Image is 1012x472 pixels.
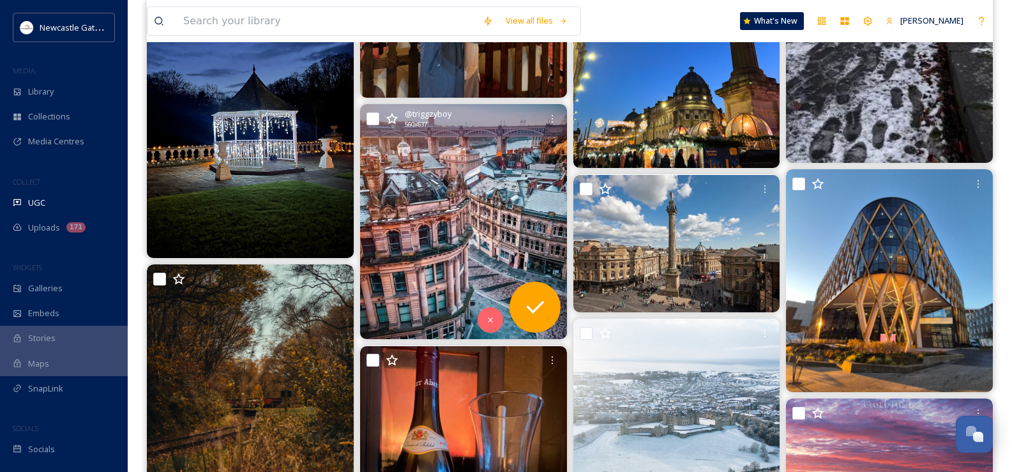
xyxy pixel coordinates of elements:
[40,21,157,33] span: Newcastle Gateshead Initiative
[28,307,59,319] span: Embeds
[28,135,84,148] span: Media Centres
[499,8,574,33] a: View all files
[66,222,86,232] div: 171
[786,169,993,392] img: Some lovely light on the National Innovation building walking into work this morning 🌄 #sunrise #...
[879,8,970,33] a: [PERSON_NAME]
[573,175,780,313] img: What can you expect from the city that surrounds us? We're at the beginning of festive events wit...
[28,332,56,344] span: Stories
[20,21,33,34] img: DqD9wEUd_400x400.jpg
[956,416,993,453] button: Open Chat
[28,282,63,294] span: Galleries
[740,12,804,30] a: What's New
[28,383,63,395] span: SnapLink
[360,104,567,339] img: #newcastle #winter #newcastleupontyne #architecture #buildings #views #rooftop #christmas #winter...
[28,222,60,234] span: Uploads
[13,177,40,187] span: COLLECT
[900,15,963,26] span: [PERSON_NAME]
[405,108,451,120] span: @ triggzyboy
[177,7,476,35] input: Search your library
[28,197,45,209] span: UGC
[13,423,38,433] span: SOCIALS
[28,110,70,123] span: Collections
[13,263,42,272] span: WIDGETS
[28,358,49,370] span: Maps
[13,66,35,75] span: MEDIA
[405,120,427,129] span: 560 x 637
[28,86,54,98] span: Library
[28,443,55,455] span: Socials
